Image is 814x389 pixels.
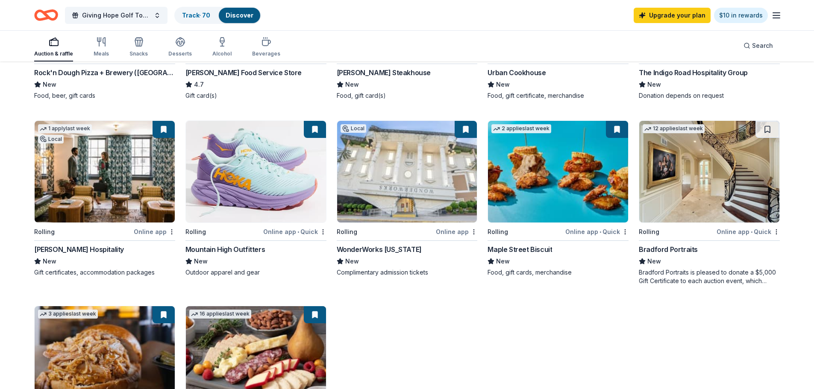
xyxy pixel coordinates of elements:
div: Donation depends on request [639,91,780,100]
button: Giving Hope Golf Tournament [65,7,168,24]
div: Outdoor apparel and gear [185,268,326,277]
span: • [297,228,299,235]
span: Search [752,41,773,51]
span: New [43,256,56,266]
button: Track· 70Discover [174,7,261,24]
span: New [345,256,359,266]
span: New [194,256,208,266]
span: New [647,256,661,266]
div: Rock'n Dough Pizza + Brewery ([GEOGRAPHIC_DATA]) [34,67,175,78]
button: Search [737,37,780,54]
div: [PERSON_NAME] Steakhouse [337,67,431,78]
span: • [751,228,752,235]
a: Image for WonderWorks TennesseeLocalRollingOnline appWonderWorks [US_STATE]NewComplimentary admis... [337,120,478,277]
div: Mountain High Outfitters [185,244,265,254]
div: Online app Quick [263,226,326,237]
div: 12 applies last week [643,124,705,133]
div: Snacks [129,50,148,57]
div: Bradford Portraits [639,244,698,254]
div: [PERSON_NAME] Food Service Store [185,67,302,78]
img: Image for Maple Street Biscuit [488,121,628,222]
div: Food, beer, gift cards [34,91,175,100]
div: Food, gift certificate, merchandise [488,91,629,100]
div: 2 applies last week [491,124,551,133]
div: Local [341,124,366,133]
div: Rolling [337,227,357,237]
div: Beverages [252,50,280,57]
div: Complimentary admission tickets [337,268,478,277]
img: Image for Mountain High Outfitters [186,121,326,222]
a: Upgrade your plan [634,8,711,23]
img: Image for WonderWorks Tennessee [337,121,477,222]
a: Image for Mountain High OutfittersRollingOnline app•QuickMountain High OutfittersNewOutdoor appar... [185,120,326,277]
div: Food, gift card(s) [337,91,478,100]
span: • [599,228,601,235]
div: 1 apply last week [38,124,92,133]
div: [PERSON_NAME] Hospitality [34,244,124,254]
button: Desserts [168,33,192,61]
div: 16 applies last week [189,310,251,319]
div: Local [38,135,64,143]
div: Alcohol [212,50,232,57]
a: Track· 70 [182,12,210,19]
span: Giving Hope Golf Tournament [82,10,150,20]
div: Gift card(s) [185,91,326,100]
button: Auction & raffle [34,33,73,61]
div: Gift certificates, accommodation packages [34,268,175,277]
div: Desserts [168,50,192,57]
div: Auction & raffle [34,50,73,57]
span: New [496,79,510,90]
button: Snacks [129,33,148,61]
div: Rolling [185,227,206,237]
div: The Indigo Road Hospitality Group [639,67,748,78]
div: Online app Quick [717,226,780,237]
a: Discover [226,12,253,19]
button: Beverages [252,33,280,61]
div: Online app [134,226,175,237]
div: Rolling [488,227,508,237]
a: Image for Oliver Hospitality1 applylast weekLocalRollingOnline app[PERSON_NAME] HospitalityNewGif... [34,120,175,277]
div: 3 applies last week [38,310,98,319]
a: Image for Maple Street Biscuit2 applieslast weekRollingOnline app•QuickMaple Street BiscuitNewFoo... [488,120,629,277]
div: Food, gift cards, merchandise [488,268,629,277]
div: Maple Street Biscuit [488,244,552,254]
a: Home [34,5,58,25]
span: New [647,79,661,90]
button: Meals [94,33,109,61]
span: New [43,79,56,90]
img: Image for Oliver Hospitality [35,121,175,222]
div: Meals [94,50,109,57]
span: New [496,256,510,266]
img: Image for Bradford Portraits [639,121,779,222]
div: WonderWorks [US_STATE] [337,244,422,254]
a: $10 in rewards [714,8,768,23]
button: Alcohol [212,33,232,61]
div: Online app [436,226,477,237]
span: 4.7 [194,79,204,90]
div: Urban Cookhouse [488,67,546,78]
div: Online app Quick [565,226,629,237]
div: Rolling [639,227,659,237]
span: New [345,79,359,90]
div: Bradford Portraits is pleased to donate a $5,000 Gift Certificate to each auction event, which in... [639,268,780,285]
a: Image for Bradford Portraits12 applieslast weekRollingOnline app•QuickBradford PortraitsNewBradfo... [639,120,780,285]
div: Rolling [34,227,55,237]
